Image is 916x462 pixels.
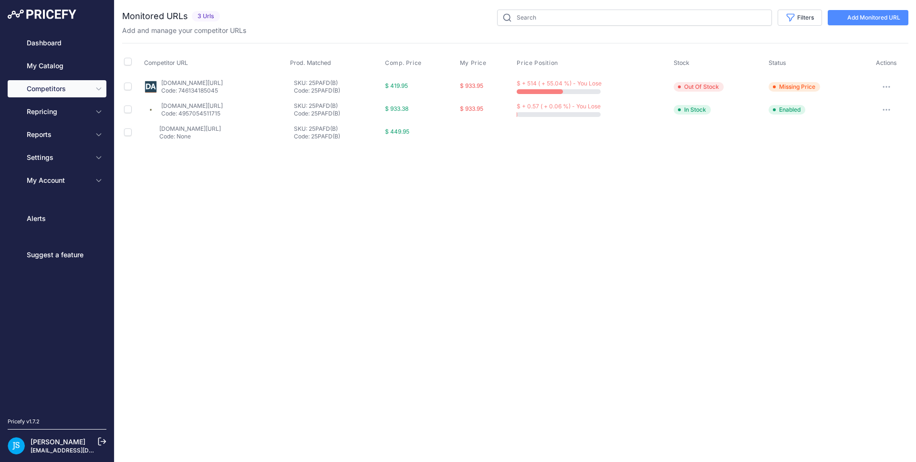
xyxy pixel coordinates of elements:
span: $ 449.95 [385,128,409,135]
span: Settings [27,153,89,162]
p: Code: None [159,133,221,140]
button: Competitors [8,80,106,97]
a: [DOMAIN_NAME][URL] [161,79,223,86]
span: Competitor URL [144,59,188,66]
span: Price Position [517,59,558,67]
button: Settings [8,149,106,166]
p: SKU: 25PAFD(B) [294,79,382,87]
span: Reports [27,130,89,139]
button: Filters [778,10,822,26]
a: [DOMAIN_NAME][URL] [161,102,223,109]
span: $ 933.38 [385,105,408,112]
span: Enabled [769,105,805,115]
a: [EMAIL_ADDRESS][DOMAIN_NAME] [31,447,130,454]
span: $ + 514 ( + 55.04 %) - You Lose [517,80,602,87]
button: Price Position [517,59,560,67]
span: Out Of Stock [674,82,724,92]
span: $ 933.95 [460,82,483,89]
h2: Monitored URLs [122,10,188,23]
span: $ 933.95 [460,105,483,112]
span: $ 419.95 [385,82,408,89]
img: Pricefy Logo [8,10,76,19]
div: Pricefy v1.7.2 [8,418,40,426]
button: My Account [8,172,106,189]
a: Suggest a feature [8,246,106,263]
a: Add Monitored URL [828,10,908,25]
span: In Stock [674,105,711,115]
p: Code: 25PAFD(B) [294,87,382,94]
button: Reports [8,126,106,143]
p: Code: 25PAFD(B) [294,110,382,117]
button: Comp. Price [385,59,424,67]
p: SKU: 25PAFD(B) [294,102,382,110]
nav: Sidebar [8,34,106,406]
p: Code: 746134185045 [161,87,223,94]
p: Code: 25PAFD(B) [294,133,382,140]
span: 3 Urls [192,11,220,22]
span: My Account [27,176,89,185]
button: Repricing [8,103,106,120]
span: Status [769,59,786,66]
p: Code: 4957054511715 [161,110,223,117]
p: SKU: 25PAFD(B) [294,125,382,133]
span: Competitors [27,84,89,94]
input: Search [497,10,772,26]
a: Alerts [8,210,106,227]
span: Comp. Price [385,59,422,67]
p: Add and manage your competitor URLs [122,26,246,35]
a: [PERSON_NAME] [31,438,85,446]
a: My Catalog [8,57,106,74]
span: Stock [674,59,689,66]
span: $ + 0.57 ( + 0.06 %) - You Lose [517,103,601,110]
span: Repricing [27,107,89,116]
span: Prod. Matched [290,59,331,66]
span: Actions [876,59,897,66]
span: My Price [460,59,487,67]
span: Missing Price [769,82,820,92]
button: My Price [460,59,489,67]
a: [DOMAIN_NAME][URL] [159,125,221,132]
a: Dashboard [8,34,106,52]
